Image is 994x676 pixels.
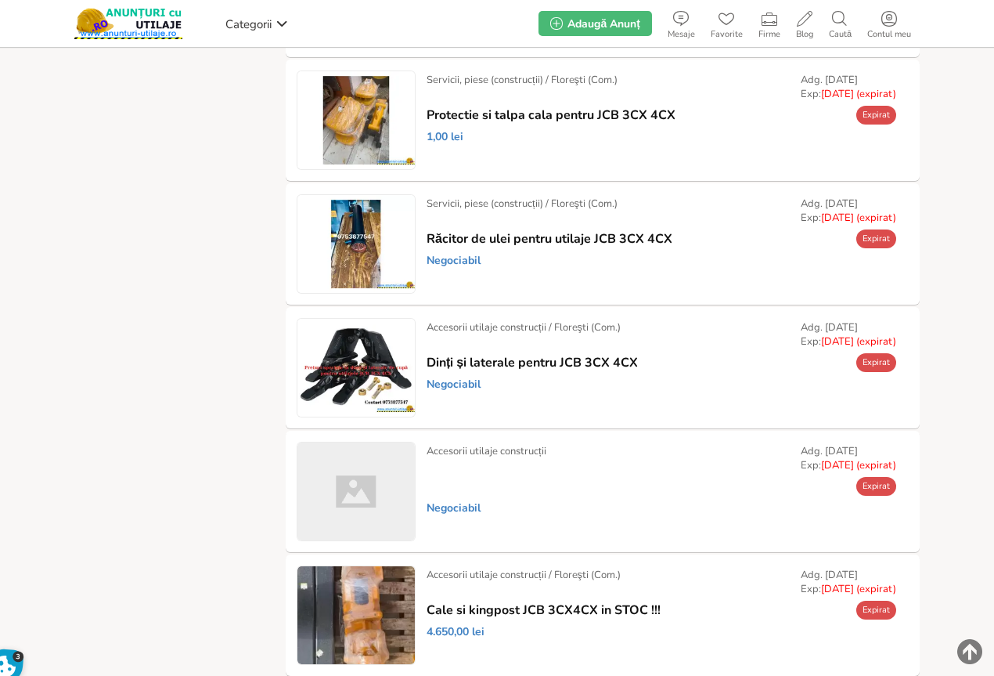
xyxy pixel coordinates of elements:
[221,12,292,35] a: Categorii
[821,211,896,225] span: [DATE] (expirat)
[297,195,415,293] img: Răcitor de ulei pentru utilaje JCB 3CX 4CX
[957,639,982,664] img: scroll-to-top.png
[297,319,415,417] img: Dinți și laterale pentru JCB 3CX 4CX
[427,356,638,370] a: Dinți și laterale pentru JCB 3CX 4CX
[821,30,859,39] span: Caută
[863,109,890,121] span: Expirat
[801,73,896,101] div: Adg. [DATE] Exp:
[863,480,890,492] span: Expirat
[427,197,618,211] div: Servicii, piese (construcții) / Floreşti (Com.)
[427,130,463,144] span: 1,00 lei
[427,108,675,122] a: Protectie si talpa cala pentru JCB 3CX 4CX
[427,320,621,334] div: Accesorii utilaje construcții / Floreşti (Com.)
[297,566,415,664] img: Cale si kingpost JCB 3CX4CX in STOC !!!
[801,568,896,596] div: Adg. [DATE] Exp:
[801,320,896,349] div: Adg. [DATE] Exp:
[821,334,896,349] span: [DATE] (expirat)
[751,8,788,39] a: Firme
[703,8,751,39] a: Favorite
[427,232,672,246] a: Răcitor de ulei pentru utilaje JCB 3CX 4CX
[660,8,703,39] a: Mesaje
[297,71,415,169] img: Protectie si talpa cala pentru JCB 3CX 4CX
[788,30,821,39] span: Blog
[225,16,272,32] span: Categorii
[801,197,896,225] div: Adg. [DATE] Exp:
[863,604,890,616] span: Expirat
[13,651,24,663] span: 3
[821,87,896,101] span: [DATE] (expirat)
[859,30,919,39] span: Contul meu
[538,11,651,36] a: Adaugă Anunț
[427,444,546,458] div: Accesorii utilaje construcții
[427,603,661,617] a: Cale si kingpost JCB 3CX4CX in STOC !!!
[703,30,751,39] span: Favorite
[821,458,896,472] span: [DATE] (expirat)
[660,30,703,39] span: Mesaje
[863,233,890,244] span: Expirat
[74,8,182,39] img: Anunturi-Utilaje.RO
[427,501,481,515] span: Negociabil
[801,444,896,472] div: Adg. [DATE] Exp:
[427,254,481,268] span: Negociabil
[859,8,919,39] a: Contul meu
[788,8,821,39] a: Blog
[427,73,618,87] div: Servicii, piese (construcții) / Floreşti (Com.)
[427,568,621,582] div: Accesorii utilaje construcții / Floreşti (Com.)
[427,378,481,392] span: Negociabil
[751,30,788,39] span: Firme
[567,16,639,31] span: Adaugă Anunț
[863,356,890,368] span: Expirat
[821,8,859,39] a: Caută
[427,625,484,639] span: 4.650,00 lei
[821,582,896,596] span: [DATE] (expirat)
